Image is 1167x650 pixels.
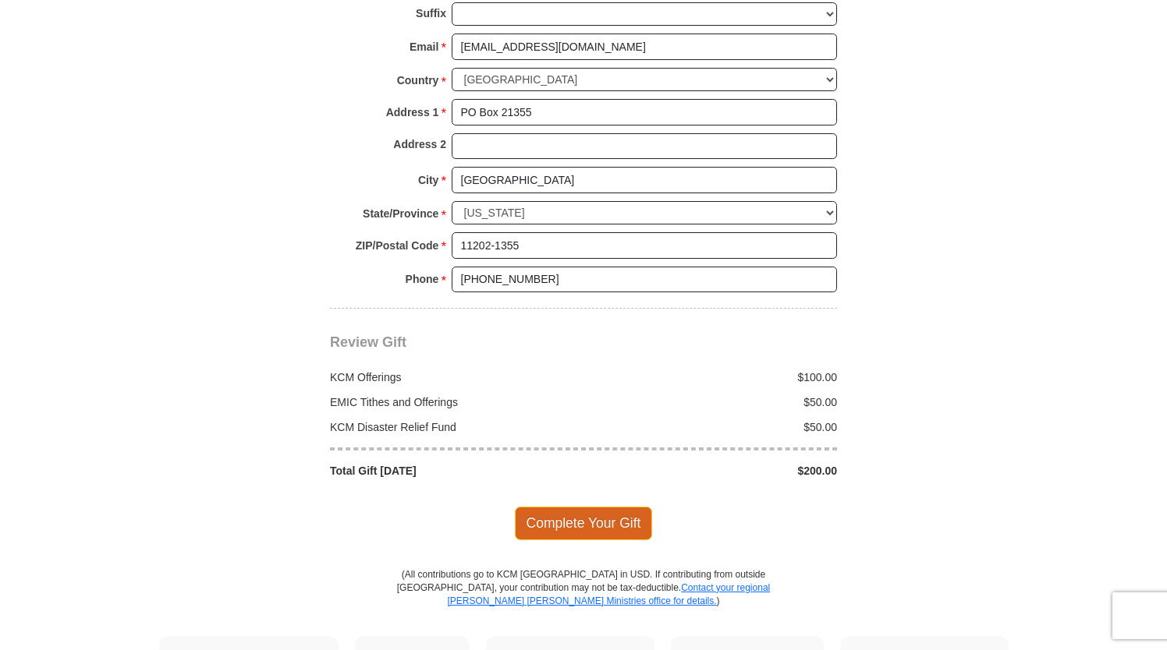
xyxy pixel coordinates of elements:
div: $100.00 [583,369,846,385]
div: KCM Offerings [322,369,584,385]
span: Review Gift [330,334,406,350]
strong: Address 1 [386,101,439,123]
strong: State/Province [363,203,438,224]
strong: City [418,169,438,191]
div: Total Gift [DATE] [322,463,584,479]
strong: Address 2 [393,133,446,155]
div: $200.00 [583,463,846,479]
div: KCM Disaster Relief Fund [322,419,584,435]
strong: Email [410,36,438,58]
div: $50.00 [583,394,846,410]
p: (All contributions go to KCM [GEOGRAPHIC_DATA] in USD. If contributing from outside [GEOGRAPHIC_D... [396,568,771,636]
strong: Phone [406,268,439,290]
strong: Country [397,69,439,91]
span: Complete Your Gift [515,507,653,539]
strong: ZIP/Postal Code [356,235,439,256]
div: EMIC Tithes and Offerings [322,394,584,410]
strong: Suffix [416,2,446,24]
a: Contact your regional [PERSON_NAME] [PERSON_NAME] Ministries office for details. [447,582,770,606]
div: $50.00 [583,419,846,435]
